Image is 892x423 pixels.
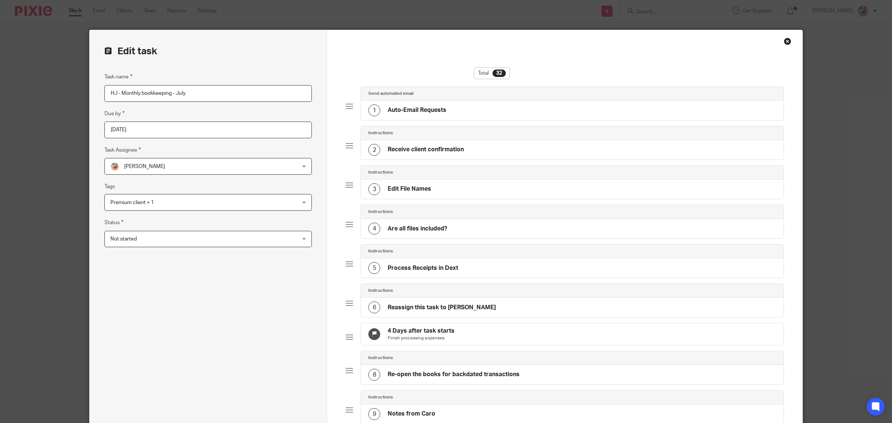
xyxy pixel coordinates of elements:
[368,355,393,361] h4: Instructions
[110,200,154,205] span: Premium client + 1
[368,301,380,313] div: 6
[388,335,455,341] p: Finish processing expenses
[492,70,506,77] div: 32
[474,67,510,79] div: Total
[110,162,119,171] img: MIC.jpg
[388,146,464,154] h4: Receive client confirmation
[368,169,393,175] h4: Instructions
[104,109,125,118] label: Due by
[388,304,496,311] h4: Reassign this task to [PERSON_NAME]
[104,45,312,58] h2: Edit task
[368,223,380,235] div: 4
[368,91,414,97] h4: Send automated email
[110,236,137,242] span: Not started
[104,72,132,81] label: Task name
[388,264,458,272] h4: Process Receipts in Dext
[388,106,446,114] h4: Auto-Email Requests
[368,408,380,420] div: 9
[368,104,380,116] div: 1
[388,225,447,233] h4: Are all files included?
[368,183,380,195] div: 3
[368,144,380,156] div: 2
[104,146,141,154] label: Task Assignee
[368,394,393,400] h4: Instructions
[368,262,380,274] div: 5
[104,183,115,190] label: Tags
[368,288,393,294] h4: Instructions
[124,164,165,169] span: [PERSON_NAME]
[388,371,520,378] h4: Re-open the books for backdated transactions
[368,130,393,136] h4: Instructions
[104,218,123,227] label: Status
[784,38,791,45] div: Close this dialog window
[388,327,455,335] h4: 4 Days after task starts
[368,248,393,254] h4: Instructions
[388,410,435,418] h4: Notes from Caro
[368,369,380,381] div: 8
[388,185,431,193] h4: Edit File Names
[368,209,393,215] h4: Instructions
[104,122,312,138] input: Pick a date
